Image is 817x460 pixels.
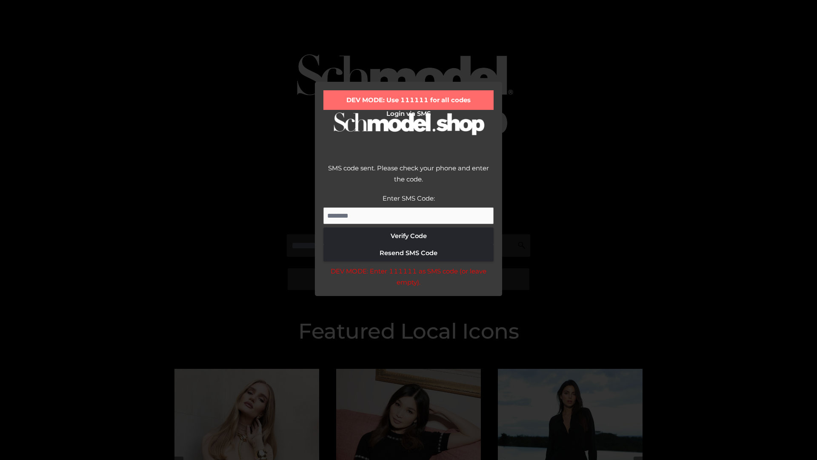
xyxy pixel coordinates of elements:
[323,244,494,262] button: Resend SMS Code
[323,227,494,244] button: Verify Code
[383,194,435,202] label: Enter SMS Code:
[323,163,494,193] div: SMS code sent. Please check your phone and enter the code.
[323,90,494,110] div: DEV MODE: Use 111111 for all codes
[323,266,494,287] div: DEV MODE: Enter 111111 as SMS code (or leave empty).
[323,110,494,118] h2: Login via SMS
